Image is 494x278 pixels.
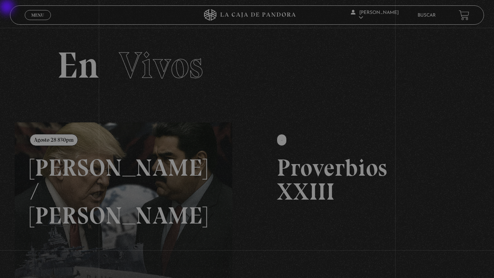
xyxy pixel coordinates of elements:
a: View your shopping cart [459,10,469,20]
span: Cerrar [29,19,47,25]
span: Vivos [119,43,203,87]
span: Menu [31,13,44,17]
span: [PERSON_NAME] [351,10,399,20]
a: Buscar [418,13,436,18]
h2: En [57,47,436,84]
